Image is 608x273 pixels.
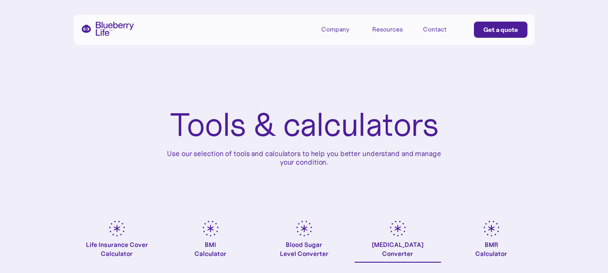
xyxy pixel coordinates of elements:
[261,220,347,263] a: Blood SugarLevel Converter
[74,220,160,263] a: Life Insurance Cover Calculator
[194,240,226,258] div: BMI Calculator
[321,26,349,33] div: Company
[321,22,362,36] div: Company
[167,220,254,263] a: BMICalculator
[448,220,535,263] a: BMRCalculator
[372,240,423,258] div: [MEDICAL_DATA] Converter
[280,240,329,258] div: Blood Sugar Level Converter
[475,240,507,258] div: BMR Calculator
[160,149,448,166] p: Use our selection of tools and calculators to help you better understand and manage your condition.
[372,26,403,33] div: Resources
[474,22,527,38] a: Get a quote
[483,25,518,34] div: Get a quote
[423,26,446,33] div: Contact
[372,22,413,36] div: Resources
[355,220,441,263] a: [MEDICAL_DATA]Converter
[423,22,464,36] a: Contact
[170,108,438,142] h1: Tools & calculators
[81,22,134,36] a: home
[74,240,160,258] div: Life Insurance Cover Calculator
